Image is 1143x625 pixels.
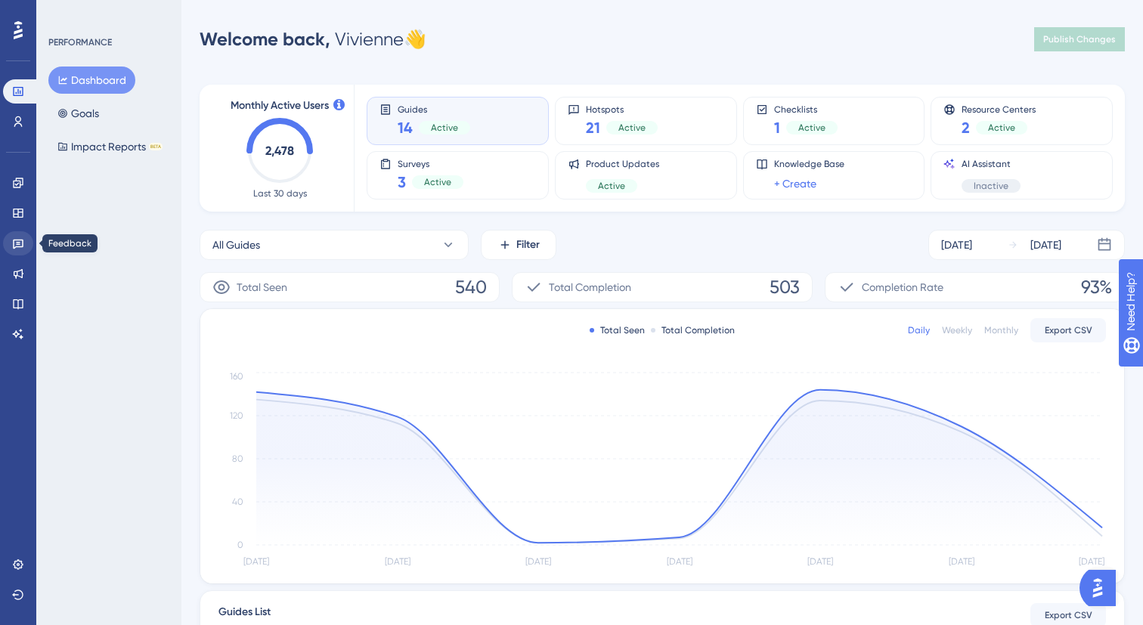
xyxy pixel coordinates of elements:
[1030,236,1061,254] div: [DATE]
[243,556,269,567] tspan: [DATE]
[598,180,625,192] span: Active
[237,540,243,550] tspan: 0
[398,172,406,193] span: 3
[974,180,1008,192] span: Inactive
[988,122,1015,134] span: Active
[590,324,645,336] div: Total Seen
[807,556,833,567] tspan: [DATE]
[149,143,163,150] div: BETA
[1079,565,1125,611] iframe: UserGuiding AI Assistant Launcher
[1034,27,1125,51] button: Publish Changes
[265,144,294,158] text: 2,478
[1081,275,1112,299] span: 93%
[48,67,135,94] button: Dashboard
[230,410,243,421] tspan: 120
[651,324,735,336] div: Total Completion
[1045,609,1092,621] span: Export CSV
[481,230,556,260] button: Filter
[774,117,780,138] span: 1
[586,104,658,114] span: Hotspots
[774,158,844,170] span: Knowledge Base
[774,104,838,114] span: Checklists
[962,117,970,138] span: 2
[962,104,1036,114] span: Resource Centers
[908,324,930,336] div: Daily
[516,236,540,254] span: Filter
[36,4,94,22] span: Need Help?
[1079,556,1104,567] tspan: [DATE]
[398,117,413,138] span: 14
[200,28,330,50] span: Welcome back,
[230,371,243,382] tspan: 160
[455,275,487,299] span: 540
[770,275,800,299] span: 503
[1045,324,1092,336] span: Export CSV
[232,497,243,507] tspan: 40
[232,453,243,464] tspan: 80
[398,158,463,169] span: Surveys
[586,117,600,138] span: 21
[200,27,426,51] div: Vivienne 👋
[1043,33,1116,45] span: Publish Changes
[212,236,260,254] span: All Guides
[398,104,470,114] span: Guides
[424,176,451,188] span: Active
[431,122,458,134] span: Active
[200,230,469,260] button: All Guides
[231,97,329,115] span: Monthly Active Users
[862,278,943,296] span: Completion Rate
[48,100,108,127] button: Goals
[385,556,410,567] tspan: [DATE]
[774,175,816,193] a: + Create
[984,324,1018,336] div: Monthly
[48,133,172,160] button: Impact ReportsBETA
[48,36,112,48] div: PERFORMANCE
[237,278,287,296] span: Total Seen
[667,556,692,567] tspan: [DATE]
[586,158,659,170] span: Product Updates
[549,278,631,296] span: Total Completion
[1030,318,1106,342] button: Export CSV
[942,324,972,336] div: Weekly
[941,236,972,254] div: [DATE]
[962,158,1021,170] span: AI Assistant
[949,556,974,567] tspan: [DATE]
[253,187,307,200] span: Last 30 days
[525,556,551,567] tspan: [DATE]
[618,122,646,134] span: Active
[798,122,825,134] span: Active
